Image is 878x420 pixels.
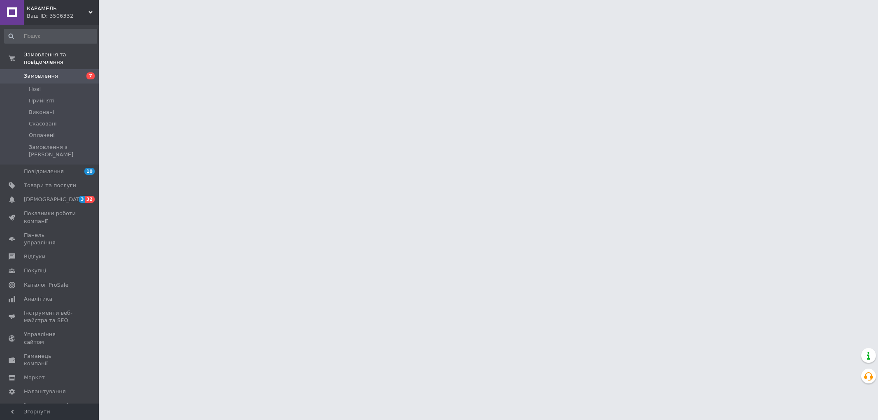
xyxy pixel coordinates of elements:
[24,210,76,225] span: Показники роботи компанії
[24,281,68,289] span: Каталог ProSale
[24,388,66,395] span: Налаштування
[27,12,99,20] div: Ваш ID: 3506332
[29,109,54,116] span: Виконані
[24,51,99,66] span: Замовлення та повідомлення
[24,72,58,80] span: Замовлення
[24,253,45,260] span: Відгуки
[24,232,76,246] span: Панель управління
[84,168,95,175] span: 10
[29,97,54,104] span: Прийняті
[24,182,76,189] span: Товари та послуги
[24,168,64,175] span: Повідомлення
[29,144,96,158] span: Замовлення з [PERSON_NAME]
[79,196,85,203] span: 3
[24,196,85,203] span: [DEMOGRAPHIC_DATA]
[29,86,41,93] span: Нові
[24,353,76,367] span: Гаманець компанії
[29,120,57,128] span: Скасовані
[24,267,46,274] span: Покупці
[24,309,76,324] span: Інструменти веб-майстра та SEO
[24,295,52,303] span: Аналітика
[29,132,55,139] span: Оплачені
[85,196,95,203] span: 32
[86,72,95,79] span: 7
[4,29,97,44] input: Пошук
[27,5,88,12] span: КАРАМЕЛЬ
[24,374,45,381] span: Маркет
[24,331,76,346] span: Управління сайтом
